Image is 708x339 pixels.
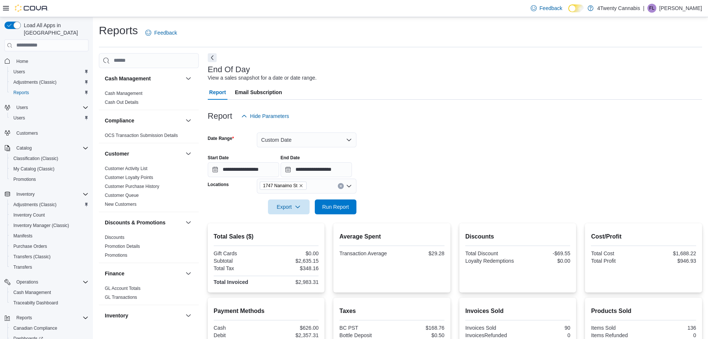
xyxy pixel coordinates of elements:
[208,162,279,177] input: Press the down key to open a popover containing a calendar.
[99,131,199,143] div: Compliance
[184,74,193,83] button: Cash Management
[13,79,56,85] span: Adjustments (Classic)
[1,143,91,153] button: Catalog
[184,269,193,278] button: Finance
[10,88,88,97] span: Reports
[339,332,390,338] div: Bottle Deposit
[105,253,127,258] a: Promotions
[10,164,88,173] span: My Catalog (Classic)
[263,182,298,189] span: 1747 Nanaimo St
[7,113,91,123] button: Users
[7,77,91,87] button: Adjustments (Classic)
[208,135,234,141] label: Date Range
[10,263,88,272] span: Transfers
[16,130,38,136] span: Customers
[338,183,344,189] button: Clear input
[465,250,516,256] div: Total Discount
[105,312,182,319] button: Inventory
[13,190,88,199] span: Inventory
[214,307,319,316] h2: Payment Methods
[10,231,88,240] span: Manifests
[13,212,45,218] span: Inventory Count
[281,162,352,177] input: Press the down key to open a popover containing a calendar.
[208,155,229,161] label: Start Date
[16,315,32,321] span: Reports
[208,65,250,74] h3: End Of Day
[519,258,570,264] div: $0.00
[7,298,91,308] button: Traceabilty Dashboard
[339,250,390,256] div: Transaction Average
[13,254,51,260] span: Transfers (Classic)
[13,166,55,172] span: My Catalog (Classic)
[591,307,696,316] h2: Products Sold
[13,190,38,199] button: Inventory
[659,4,702,13] p: [PERSON_NAME]
[528,1,565,16] a: Feedback
[268,279,319,285] div: $2,983.31
[7,87,91,98] button: Reports
[649,4,654,13] span: FL
[7,199,91,210] button: Adjustments (Classic)
[7,210,91,220] button: Inventory Count
[268,258,319,264] div: $2,635.15
[7,67,91,77] button: Users
[540,4,562,12] span: Feedback
[7,231,91,241] button: Manifests
[105,201,136,207] span: New Customers
[235,85,282,100] span: Email Subscription
[105,202,136,207] a: New Customers
[1,277,91,287] button: Operations
[1,189,91,199] button: Inventory
[645,325,696,331] div: 136
[268,265,319,271] div: $348.16
[10,113,28,122] a: Users
[10,242,50,251] a: Purchase Orders
[184,116,193,125] button: Compliance
[10,78,88,87] span: Adjustments (Classic)
[315,199,356,214] button: Run Report
[10,221,88,230] span: Inventory Manager (Classic)
[591,232,696,241] h2: Cost/Profit
[105,270,182,277] button: Finance
[105,175,153,180] span: Customer Loyalty Points
[184,311,193,320] button: Inventory
[16,105,28,111] span: Users
[519,332,570,338] div: 0
[105,184,159,189] a: Customer Purchase History
[184,149,193,158] button: Customer
[214,325,265,331] div: Cash
[643,4,644,13] p: |
[1,313,91,323] button: Reports
[10,252,54,261] a: Transfers (Classic)
[322,203,349,211] span: Run Report
[394,325,444,331] div: $168.76
[10,175,88,184] span: Promotions
[208,53,217,62] button: Next
[519,325,570,331] div: 90
[214,258,265,264] div: Subtotal
[238,109,292,124] button: Hide Parameters
[16,279,38,285] span: Operations
[10,113,88,122] span: Users
[10,298,88,307] span: Traceabilty Dashboard
[13,103,31,112] button: Users
[281,155,300,161] label: End Date
[10,211,88,220] span: Inventory Count
[13,115,25,121] span: Users
[568,4,584,12] input: Dark Mode
[13,278,41,287] button: Operations
[105,117,182,124] button: Compliance
[105,312,128,319] h3: Inventory
[105,244,140,249] a: Promotion Details
[10,231,35,240] a: Manifests
[10,263,35,272] a: Transfers
[260,182,307,190] span: 1747 Nanaimo St
[105,286,140,291] a: GL Account Totals
[10,154,88,163] span: Classification (Classic)
[105,150,182,157] button: Customer
[394,250,444,256] div: $29.28
[591,325,642,331] div: Items Sold
[465,307,570,316] h2: Invoices Sold
[7,174,91,185] button: Promotions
